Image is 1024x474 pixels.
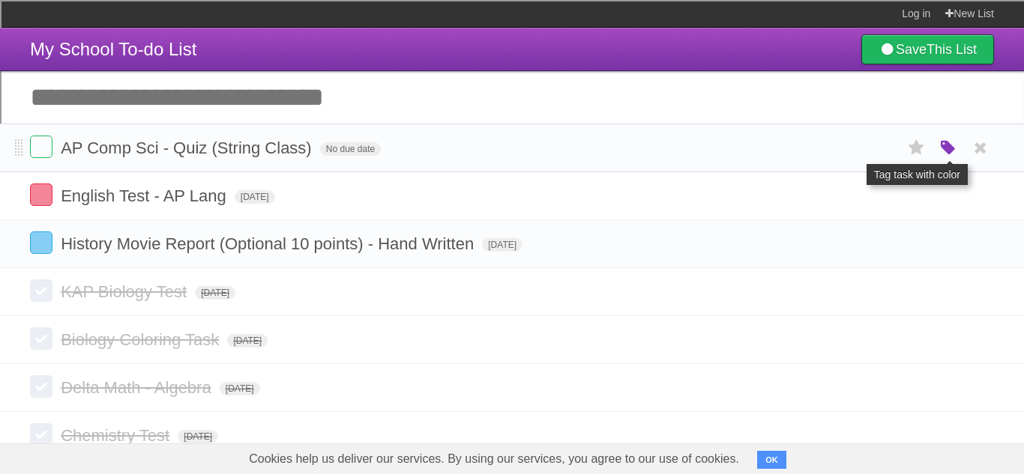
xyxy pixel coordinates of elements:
[30,39,196,59] span: My School To-do List
[6,48,1018,61] div: Sort New > Old
[757,451,786,469] button: OK
[30,231,52,254] label: Done
[6,6,313,19] div: Home
[30,136,52,158] label: Done
[61,282,190,301] span: KAP Biology Test
[178,430,218,443] span: [DATE]
[220,382,260,395] span: [DATE]
[861,34,994,64] a: SaveThis List
[61,186,230,205] span: English Test - AP Lang
[6,61,1018,75] div: Move To ...
[195,286,235,300] span: [DATE]
[227,334,268,347] span: [DATE]
[30,375,52,398] label: Done
[61,426,173,445] span: Chemistry Test
[6,102,1018,115] div: Sign out
[61,378,215,397] span: Delta Math - Algebra
[30,183,52,206] label: Done
[6,34,1018,48] div: Sort A > Z
[234,444,754,474] span: Cookies help us deliver our services. By using our services, you agree to our use of cookies.
[927,42,977,57] b: This List
[61,234,478,253] span: History Movie Report (Optional 10 points) - Hand Written
[482,238,522,252] span: [DATE]
[903,136,931,160] label: Star task
[6,88,1018,102] div: Options
[6,75,1018,88] div: Delete
[320,142,381,156] span: No due date
[235,190,275,204] span: [DATE]
[61,330,223,349] span: Biology Coloring Task
[30,327,52,350] label: Done
[30,279,52,302] label: Done
[30,423,52,446] label: Done
[61,139,316,157] span: AP Comp Sci - Quiz (String Class)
